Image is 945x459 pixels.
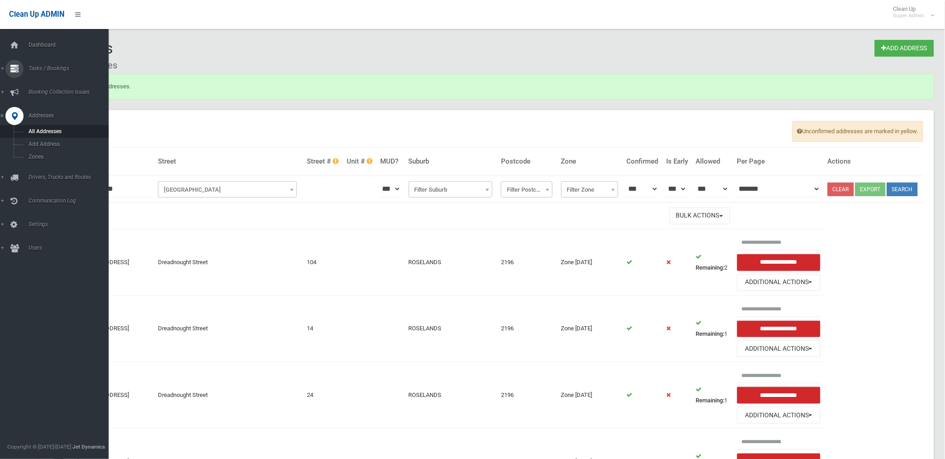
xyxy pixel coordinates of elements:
strong: Remaining: [696,397,725,404]
div: Successfully deleted addresses. [40,74,934,99]
span: Dashboard [26,42,116,48]
td: 1 [692,295,734,362]
span: Clean Up ADMIN [9,10,64,19]
button: Additional Actions [737,340,821,357]
h4: Actions [828,158,920,165]
h4: Postcode [501,158,554,165]
span: Booking Collection Issues [26,89,116,95]
span: Copyright © [DATE]-[DATE] [7,444,71,450]
span: Filter Postcode [503,184,550,196]
span: Users [26,245,116,251]
span: Add Address [26,141,109,147]
td: Dreadnought Street [154,362,303,429]
span: Drivers, Trucks and Routes [26,174,116,180]
span: Communication Log [26,198,116,204]
span: Filter Postcode [501,181,553,198]
td: Zone [DATE] [558,362,623,429]
td: 104 [303,229,343,295]
a: Clear [828,183,854,196]
span: Zones [26,154,109,160]
td: ROSELANDS [405,362,498,429]
td: Dreadnought Street [154,295,303,362]
span: Clean Up [889,5,934,19]
small: Super Admin [893,12,925,19]
td: ROSELANDS [405,295,498,362]
span: Filter Street [158,181,297,198]
button: Export [855,183,886,196]
td: 2196 [497,362,557,429]
span: Settings [26,221,116,227]
span: All Addresses [26,128,109,135]
h4: Is Early [666,158,688,165]
h4: Suburb [409,158,494,165]
h4: Zone [561,158,620,165]
h4: Street [158,158,300,165]
strong: Remaining: [696,264,725,271]
button: Search [887,183,918,196]
strong: Jet Dynamics [72,444,105,450]
td: 2196 [497,295,557,362]
a: Add Address [875,40,934,57]
td: 24 [303,362,343,429]
td: 14 [303,295,343,362]
strong: Remaining: [696,330,725,337]
h4: MUD? [381,158,401,165]
h4: Unit # [347,158,373,165]
span: Tasks / Bookings [26,65,116,72]
span: Unconfirmed addresses are marked in yellow. [792,121,923,142]
span: Filter Zone [563,184,616,196]
button: Additional Actions [737,274,821,291]
span: Addresses [26,112,116,119]
td: Zone [DATE] [558,295,623,362]
button: Additional Actions [737,407,821,424]
h4: Address [77,158,151,165]
td: ROSELANDS [405,229,498,295]
h4: Per Page [737,158,821,165]
h4: Allowed [696,158,730,165]
button: Bulk Actions [669,208,730,224]
span: Filter Zone [561,181,618,198]
span: Filter Suburb [409,181,492,198]
td: Dreadnought Street [154,229,303,295]
td: Zone [DATE] [558,229,623,295]
td: 1 [692,362,734,429]
td: 2 [692,229,734,295]
td: 2196 [497,229,557,295]
h4: Street # [307,158,339,165]
span: Filter Street [160,184,295,196]
h4: Confirmed [627,158,659,165]
span: Filter Suburb [411,184,490,196]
